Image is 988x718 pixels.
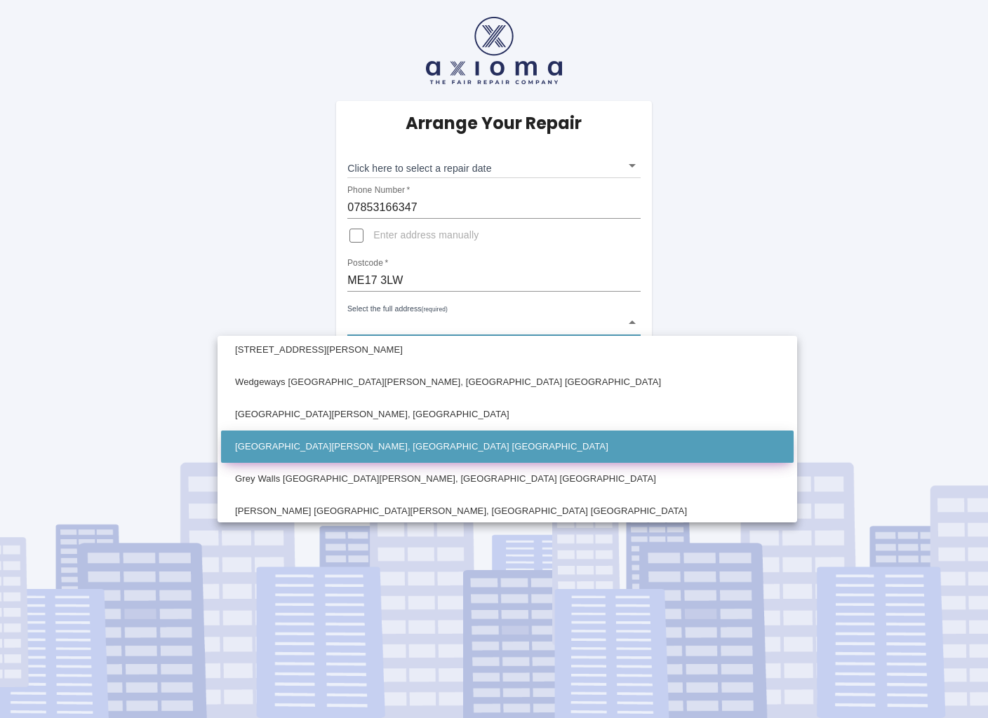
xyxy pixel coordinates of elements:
li: [GEOGRAPHIC_DATA][PERSON_NAME], [GEOGRAPHIC_DATA] [221,398,794,431]
li: Grey Walls [GEOGRAPHIC_DATA][PERSON_NAME], [GEOGRAPHIC_DATA] [GEOGRAPHIC_DATA] [221,463,794,495]
li: [PERSON_NAME] [GEOGRAPHIC_DATA][PERSON_NAME], [GEOGRAPHIC_DATA] [GEOGRAPHIC_DATA] [221,495,794,527]
li: [STREET_ADDRESS][PERSON_NAME] [221,334,794,366]
li: [GEOGRAPHIC_DATA][PERSON_NAME], [GEOGRAPHIC_DATA] [GEOGRAPHIC_DATA] [221,431,794,463]
li: Wedgeways [GEOGRAPHIC_DATA][PERSON_NAME], [GEOGRAPHIC_DATA] [GEOGRAPHIC_DATA] [221,366,794,398]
